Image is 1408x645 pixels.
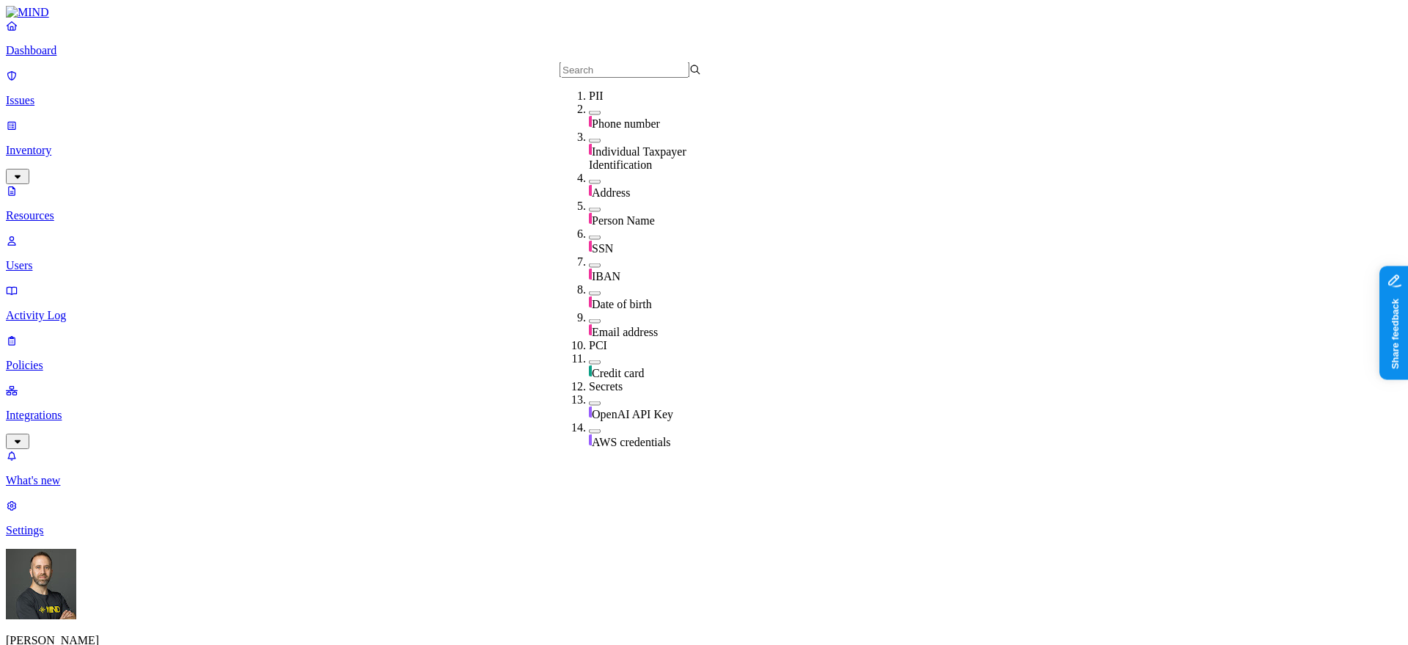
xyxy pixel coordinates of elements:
[6,309,1402,322] p: Activity Log
[592,436,671,448] span: AWS credentials
[589,145,686,171] span: Individual Taxpayer Identification
[6,209,1402,222] p: Resources
[592,367,645,379] span: Credit card
[589,90,730,103] div: PII
[589,380,730,393] div: Secrets
[6,44,1402,57] p: Dashboard
[589,116,592,128] img: pii-line
[6,409,1402,422] p: Integrations
[6,524,1402,537] p: Settings
[6,6,1402,19] a: MIND
[6,474,1402,487] p: What's new
[592,298,652,310] span: Date of birth
[589,324,592,336] img: pii-line
[592,117,660,130] span: Phone number
[589,365,592,377] img: pci-line
[6,549,76,619] img: Tom Mayblum
[6,359,1402,372] p: Policies
[6,284,1402,322] a: Activity Log
[592,270,620,283] span: IBAN
[589,434,592,446] img: secret-line
[589,213,592,225] img: pii-line
[560,62,689,78] input: Search
[589,185,592,197] img: pii-line
[589,407,592,418] img: secret-line
[6,234,1402,272] a: Users
[589,339,730,352] div: PCI
[592,408,673,420] span: OpenAI API Key
[592,214,655,227] span: Person Name
[6,119,1402,182] a: Inventory
[6,144,1402,157] p: Inventory
[589,296,592,308] img: pii-line
[6,19,1402,57] a: Dashboard
[589,269,592,280] img: pii-line
[6,259,1402,272] p: Users
[6,184,1402,222] a: Resources
[592,186,630,199] span: Address
[592,242,613,255] span: SSN
[589,241,592,252] img: pii-line
[589,144,592,156] img: pii-line
[6,94,1402,107] p: Issues
[6,334,1402,372] a: Policies
[592,326,658,338] span: Email address
[6,499,1402,537] a: Settings
[6,6,49,19] img: MIND
[6,449,1402,487] a: What's new
[6,69,1402,107] a: Issues
[6,384,1402,447] a: Integrations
